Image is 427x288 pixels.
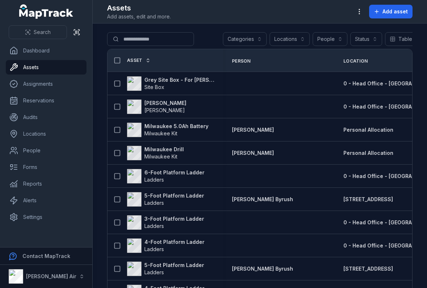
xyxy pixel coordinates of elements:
[127,262,204,276] a: 5-Foot Platform LadderLadders
[127,123,208,137] a: Milwaukee 5.0Ah BatteryMilwaukee Kit
[270,32,310,46] button: Locations
[6,60,86,75] a: Assets
[382,8,408,15] span: Add asset
[144,192,204,199] strong: 5-Foot Platform Ladder
[343,58,368,64] span: Location
[232,265,293,272] a: [PERSON_NAME] Byrush
[369,5,413,18] button: Add asset
[385,32,425,46] button: Table
[144,130,177,136] span: Milwaukee Kit
[127,169,204,183] a: 6-Foot Platform LadderLadders
[350,32,382,46] button: Status
[107,3,171,13] h2: Assets
[343,196,393,202] span: [STREET_ADDRESS]
[22,253,70,259] strong: Contact MapTrack
[144,123,208,130] strong: Milwaukee 5.0Ah Battery
[127,192,204,207] a: 5-Foot Platform LadderLadders
[144,107,185,113] span: [PERSON_NAME]
[127,215,204,230] a: 3-Foot Platform LadderLadders
[144,99,186,107] strong: [PERSON_NAME]
[144,76,215,84] strong: Grey Site Box - For [PERSON_NAME] 1 (#5057)
[144,200,164,206] span: Ladders
[232,196,293,203] a: [PERSON_NAME] Byrush
[6,160,86,174] a: Forms
[144,238,204,246] strong: 4-Foot Platform Ladder
[6,77,86,91] a: Assignments
[232,149,274,157] a: [PERSON_NAME]
[127,58,151,63] a: Asset
[127,99,186,114] a: [PERSON_NAME][PERSON_NAME]
[144,262,204,269] strong: 5-Foot Platform Ladder
[6,177,86,191] a: Reports
[6,43,86,58] a: Dashboard
[343,265,393,272] a: [STREET_ADDRESS]
[223,32,267,46] button: Categories
[6,210,86,224] a: Settings
[34,29,51,36] span: Search
[127,76,215,91] a: Grey Site Box - For [PERSON_NAME] 1 (#5057)Site Box
[144,169,204,176] strong: 6-Foot Platform Ladder
[144,223,164,229] span: Ladders
[127,58,143,63] span: Asset
[144,84,164,90] span: Site Box
[144,215,204,223] strong: 3-Foot Platform Ladder
[232,126,274,134] a: [PERSON_NAME]
[343,149,393,157] a: Personal Allocation
[26,273,76,279] strong: [PERSON_NAME] Air
[6,193,86,208] a: Alerts
[343,127,393,133] span: Personal Allocation
[313,32,347,46] button: People
[6,143,86,158] a: People
[6,127,86,141] a: Locations
[343,126,393,134] a: Personal Allocation
[144,146,184,153] strong: Milwaukee Drill
[343,266,393,272] span: [STREET_ADDRESS]
[144,153,177,160] span: Milwaukee Kit
[232,58,251,64] span: Person
[6,110,86,124] a: Audits
[127,238,204,253] a: 4-Foot Platform LadderLadders
[19,4,73,19] a: MapTrack
[343,196,393,203] a: [STREET_ADDRESS]
[107,13,171,20] span: Add assets, edit and more.
[343,150,393,156] span: Personal Allocation
[6,93,86,108] a: Reservations
[9,25,67,39] button: Search
[144,269,164,275] span: Ladders
[127,146,184,160] a: Milwaukee DrillMilwaukee Kit
[144,246,164,252] span: Ladders
[144,177,164,183] span: Ladders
